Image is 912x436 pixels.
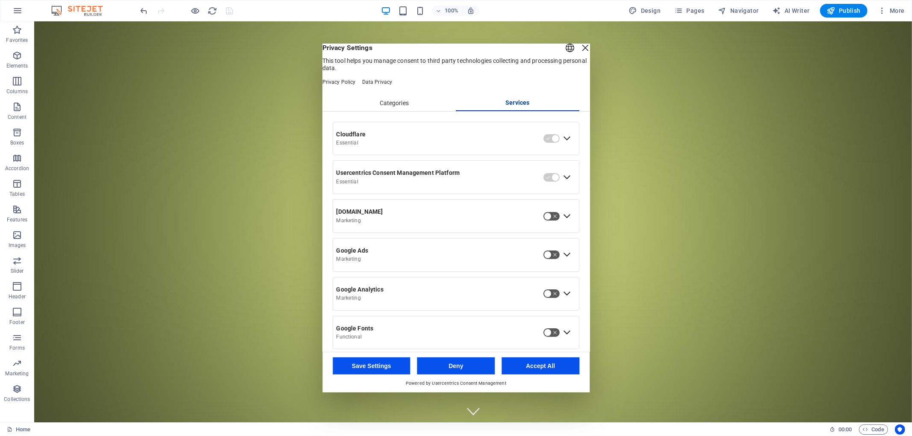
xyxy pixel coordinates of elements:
p: Header [9,293,26,300]
span: 00 00 [838,424,852,435]
p: Accordion [5,165,29,172]
div: Design (Ctrl+Alt+Y) [626,4,664,18]
button: Usercentrics [895,424,905,435]
p: Slider [11,268,24,274]
button: Navigator [715,4,762,18]
button: Publish [820,4,868,18]
button: More [874,4,908,18]
button: reload [207,6,218,16]
p: Footer [9,319,25,326]
button: Pages [671,4,708,18]
span: Design [629,6,661,15]
button: Design [626,4,664,18]
p: Boxes [10,139,24,146]
p: Content [8,114,27,121]
span: Publish [827,6,861,15]
p: Features [7,216,27,223]
p: Marketing [5,370,29,377]
span: Navigator [718,6,759,15]
a: Click to cancel selection. Double-click to open Pages [7,424,30,435]
p: Forms [9,345,25,351]
button: AI Writer [769,4,813,18]
i: Reload page [208,6,218,16]
h6: 100% [445,6,458,16]
span: Code [863,424,884,435]
p: Tables [9,191,25,197]
p: Columns [6,88,28,95]
p: Favorites [6,37,28,44]
p: Elements [6,62,28,69]
button: Code [859,424,888,435]
span: AI Writer [773,6,810,15]
span: Pages [674,6,704,15]
i: Undo: change_data (Ctrl+Z) [139,6,149,16]
span: More [878,6,905,15]
p: Collections [4,396,30,403]
button: 100% [432,6,462,16]
span: : [844,426,846,433]
p: Images [9,242,26,249]
img: Editor Logo [49,6,113,16]
h6: Session time [829,424,852,435]
i: On resize automatically adjust zoom level to fit chosen device. [467,7,475,15]
button: undo [139,6,149,16]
